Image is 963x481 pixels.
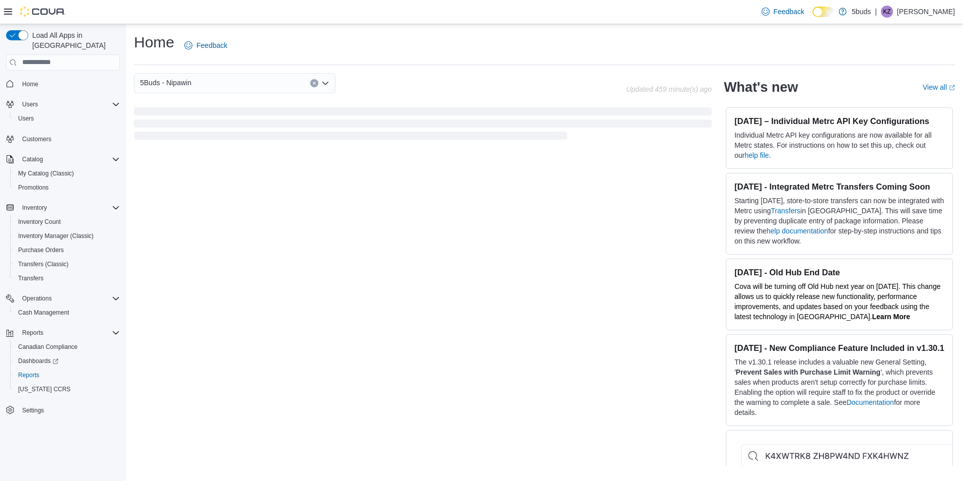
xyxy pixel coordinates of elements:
span: Users [18,98,120,110]
a: Reports [14,369,43,381]
button: [US_STATE] CCRS [10,382,124,396]
h3: [DATE] - New Compliance Feature Included in v1.30.1 [734,343,944,353]
span: Settings [22,406,44,414]
span: Inventory Count [18,218,61,226]
span: My Catalog (Classic) [14,167,120,179]
span: Promotions [14,182,120,194]
p: The v1.30.1 release includes a valuable new General Setting, ' ', which prevents sales when produ... [734,357,944,417]
button: Users [18,98,42,110]
input: Dark Mode [812,7,834,17]
button: Customers [2,132,124,146]
a: View allExternal link [923,83,955,91]
span: Promotions [18,184,49,192]
a: help documentation [767,227,828,235]
h2: What's new [724,79,798,95]
button: Inventory [2,201,124,215]
span: Home [22,80,38,88]
strong: Prevent Sales with Purchase Limit Warning [736,368,880,376]
button: Reports [2,326,124,340]
span: Dashboards [14,355,120,367]
span: Inventory [18,202,120,214]
span: KZ [883,6,890,18]
span: 5Buds - Nipawin [140,77,191,89]
span: Feedback [774,7,804,17]
p: 5buds [852,6,871,18]
span: Catalog [18,153,120,165]
a: Transfers (Classic) [14,258,73,270]
span: Purchase Orders [18,246,64,254]
span: Canadian Compliance [14,341,120,353]
span: Transfers (Classic) [18,260,68,268]
a: Transfers [14,272,47,284]
button: My Catalog (Classic) [10,166,124,181]
h3: [DATE] - Old Hub End Date [734,267,944,277]
span: Operations [22,294,52,303]
a: My Catalog (Classic) [14,167,78,179]
img: Cova [20,7,65,17]
a: help file [744,151,769,159]
p: | [875,6,877,18]
span: Operations [18,292,120,305]
p: [PERSON_NAME] [897,6,955,18]
button: Cash Management [10,306,124,320]
span: Transfers (Classic) [14,258,120,270]
button: Purchase Orders [10,243,124,257]
a: Customers [18,133,55,145]
span: My Catalog (Classic) [18,169,74,177]
button: Catalog [2,152,124,166]
a: Cash Management [14,307,73,319]
button: Catalog [18,153,47,165]
span: Users [14,112,120,125]
button: Reports [10,368,124,382]
span: Loading [134,109,712,142]
a: Settings [18,404,48,416]
h3: [DATE] - Integrated Metrc Transfers Coming Soon [734,182,944,192]
span: Cash Management [14,307,120,319]
span: Washington CCRS [14,383,120,395]
a: Users [14,112,38,125]
button: Settings [2,402,124,417]
span: Reports [18,371,39,379]
button: Inventory Count [10,215,124,229]
button: Operations [18,292,56,305]
button: Open list of options [321,79,329,87]
a: Transfers [771,207,801,215]
span: Customers [22,135,51,143]
button: Operations [2,291,124,306]
p: Starting [DATE], store-to-store transfers can now be integrated with Metrc using in [GEOGRAPHIC_D... [734,196,944,246]
a: Canadian Compliance [14,341,82,353]
a: Dashboards [10,354,124,368]
button: Transfers (Classic) [10,257,124,271]
span: Transfers [18,274,43,282]
svg: External link [949,85,955,91]
a: Feedback [758,2,808,22]
p: Individual Metrc API key configurations are now available for all Metrc states. For instructions ... [734,130,944,160]
span: Home [18,78,120,90]
span: Reports [14,369,120,381]
nav: Complex example [6,73,120,444]
span: Users [18,114,34,123]
span: Canadian Compliance [18,343,78,351]
a: Purchase Orders [14,244,68,256]
span: Catalog [22,155,43,163]
button: Canadian Compliance [10,340,124,354]
span: Customers [18,133,120,145]
a: Feedback [180,35,231,55]
span: Inventory Manager (Classic) [14,230,120,242]
span: Feedback [196,40,227,50]
span: Dashboards [18,357,58,365]
a: Learn More [872,313,910,321]
a: Documentation [847,398,894,406]
span: Cova will be turning off Old Hub next year on [DATE]. This change allows us to quickly release ne... [734,282,940,321]
a: Promotions [14,182,53,194]
span: [US_STATE] CCRS [18,385,71,393]
span: Purchase Orders [14,244,120,256]
a: Home [18,78,42,90]
button: Promotions [10,181,124,195]
button: Users [10,111,124,126]
h1: Home [134,32,174,52]
a: [US_STATE] CCRS [14,383,75,395]
button: Transfers [10,271,124,285]
button: Home [2,77,124,91]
